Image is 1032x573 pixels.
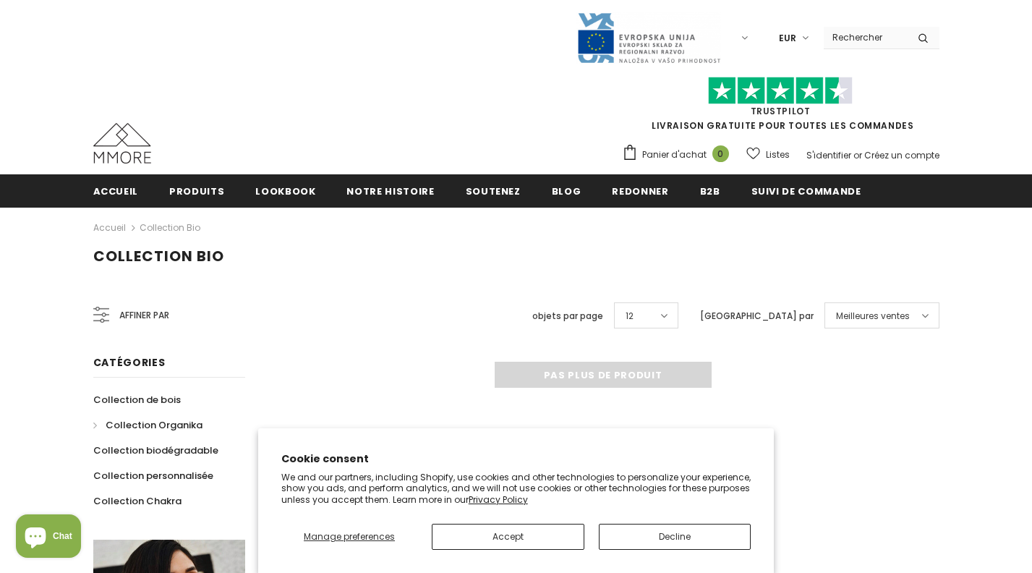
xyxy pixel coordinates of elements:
[700,309,814,323] label: [GEOGRAPHIC_DATA] par
[346,174,434,207] a: Notre histoire
[281,472,751,506] p: We and our partners, including Shopify, use cookies and other technologies to personalize your ex...
[432,524,584,550] button: Accept
[853,149,862,161] span: or
[93,393,181,407] span: Collection de bois
[552,184,581,198] span: Blog
[93,494,182,508] span: Collection Chakra
[612,184,668,198] span: Redonner
[576,31,721,43] a: Javni Razpis
[779,31,796,46] span: EUR
[93,412,202,438] a: Collection Organika
[746,142,790,167] a: Listes
[93,387,181,412] a: Collection de bois
[93,443,218,457] span: Collection biodégradable
[824,27,907,48] input: Search Site
[169,184,224,198] span: Produits
[93,174,139,207] a: Accueil
[766,148,790,162] span: Listes
[93,463,213,488] a: Collection personnalisée
[712,145,729,162] span: 0
[576,12,721,64] img: Javni Razpis
[708,77,853,105] img: Faites confiance aux étoiles pilotes
[255,174,315,207] a: Lookbook
[532,309,603,323] label: objets par page
[642,148,707,162] span: Panier d'achat
[93,184,139,198] span: Accueil
[751,174,861,207] a: Suivi de commande
[304,530,395,543] span: Manage preferences
[93,438,218,463] a: Collection biodégradable
[622,83,939,132] span: LIVRAISON GRATUITE POUR TOUTES LES COMMANDES
[466,184,521,198] span: soutenez
[93,355,166,370] span: Catégories
[552,174,581,207] a: Blog
[106,418,202,432] span: Collection Organika
[281,451,751,467] h2: Cookie consent
[599,524,751,550] button: Decline
[255,184,315,198] span: Lookbook
[864,149,939,161] a: Créez un compte
[806,149,851,161] a: S'identifier
[612,174,668,207] a: Redonner
[93,488,182,514] a: Collection Chakra
[751,105,811,117] a: TrustPilot
[700,174,720,207] a: B2B
[119,307,169,323] span: Affiner par
[93,219,126,237] a: Accueil
[836,309,910,323] span: Meilleures ventes
[700,184,720,198] span: B2B
[169,174,224,207] a: Produits
[626,309,634,323] span: 12
[346,184,434,198] span: Notre histoire
[469,493,528,506] a: Privacy Policy
[140,221,200,234] a: Collection Bio
[622,144,736,166] a: Panier d'achat 0
[751,184,861,198] span: Suivi de commande
[12,514,85,561] inbox-online-store-chat: Shopify online store chat
[93,469,213,483] span: Collection personnalisée
[93,246,224,266] span: Collection Bio
[466,174,521,207] a: soutenez
[281,524,418,550] button: Manage preferences
[93,123,151,164] img: Cas MMORE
